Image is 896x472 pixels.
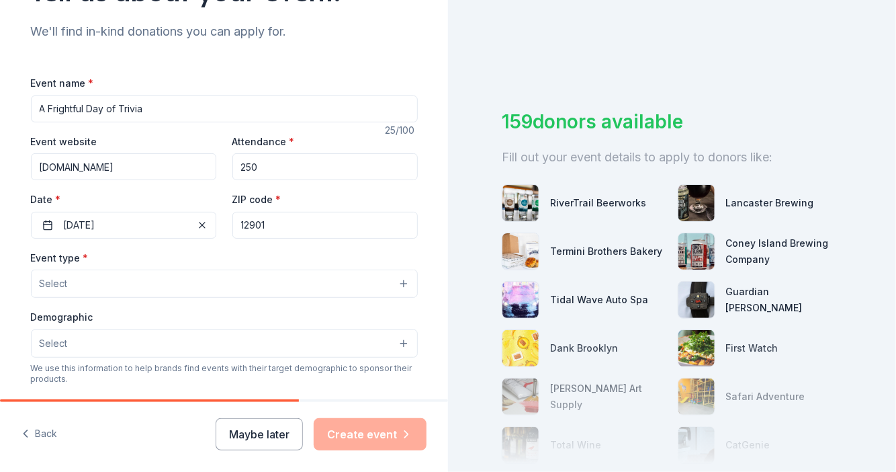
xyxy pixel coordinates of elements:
[678,185,715,221] img: photo for Lancaster Brewing
[502,185,539,221] img: photo for RiverTrail Beerworks
[340,397,377,411] label: Apt/unit
[232,212,418,239] input: 12345 (U.S. only)
[31,212,216,239] button: [DATE]
[726,195,814,211] div: Lancaster Brewing
[502,233,539,270] img: photo for Termini Brothers Bakery
[216,418,303,450] button: Maybe later
[31,270,418,298] button: Select
[31,363,418,385] div: We use this information to help brands find events with their target demographic to sponsor their...
[40,336,68,352] span: Select
[502,108,842,136] div: 159 donors available
[31,135,97,149] label: Event website
[31,95,418,122] input: Spring Fundraiser
[31,21,418,42] div: We'll find in-kind donations you can apply for.
[678,233,715,270] img: photo for Coney Island Brewing Company
[31,251,89,265] label: Event type
[550,292,648,308] div: Tidal Wave Auto Spa
[31,397,107,411] label: Mailing address
[31,311,93,324] label: Demographic
[31,153,216,180] input: https://www...
[550,243,662,260] div: Termini Brothers Bakery
[726,235,843,268] div: Coney Island Brewing Company
[502,282,539,318] img: photo for Tidal Wave Auto Spa
[21,420,57,448] button: Back
[40,276,68,292] span: Select
[31,77,94,90] label: Event name
[232,135,295,149] label: Attendance
[232,193,281,206] label: ZIP code
[31,329,418,358] button: Select
[726,284,843,316] div: Guardian [PERSON_NAME]
[31,193,216,206] label: Date
[386,122,418,139] div: 25 /100
[678,282,715,318] img: photo for Guardian Angel Device
[550,195,646,211] div: RiverTrail Beerworks
[232,153,418,180] input: 20
[502,147,842,168] div: Fill out your event details to apply to donors like:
